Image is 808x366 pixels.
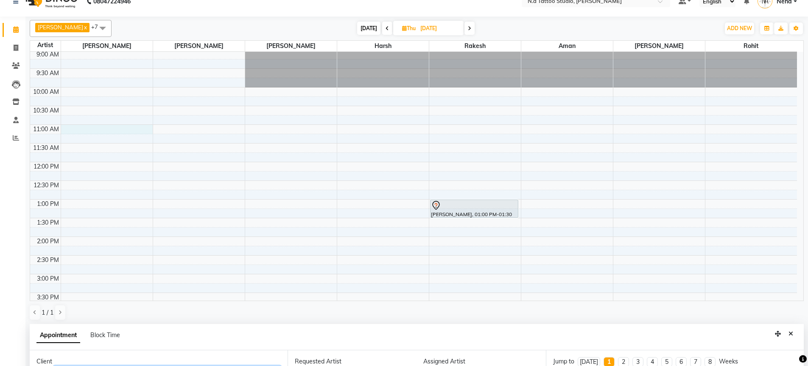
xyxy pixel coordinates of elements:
[245,41,337,51] span: [PERSON_NAME]
[31,125,61,134] div: 11:00 AM
[153,41,245,51] span: [PERSON_NAME]
[30,41,61,50] div: Artist
[83,24,87,31] a: x
[429,41,521,51] span: Rakesh
[35,293,61,302] div: 3:30 PM
[35,50,61,59] div: 9:00 AM
[613,41,705,51] span: [PERSON_NAME]
[400,25,418,31] span: Thu
[42,308,53,317] span: 1 / 1
[35,69,61,78] div: 9:30 AM
[35,218,61,227] div: 1:30 PM
[431,200,518,217] div: [PERSON_NAME], 01:00 PM-01:30 PM, Permanent Tattoo
[423,357,539,366] div: Assigned Artist
[32,162,61,171] div: 12:00 PM
[35,200,61,208] div: 1:00 PM
[35,237,61,246] div: 2:00 PM
[705,41,797,51] span: Rohit
[35,256,61,265] div: 2:30 PM
[38,24,83,31] span: [PERSON_NAME]
[31,144,61,152] div: 11:30 AM
[61,41,153,51] span: [PERSON_NAME]
[295,357,411,366] div: Requested Artist
[31,87,61,96] div: 10:00 AM
[36,328,80,343] span: Appointment
[785,327,797,341] button: Close
[91,23,104,30] span: +7
[35,274,61,283] div: 3:00 PM
[727,25,752,31] span: ADD NEW
[31,106,61,115] div: 10:30 AM
[719,357,738,366] div: Weeks
[418,22,460,35] input: 2025-10-09
[90,331,120,339] span: Block Time
[32,181,61,190] div: 12:30 PM
[36,357,281,366] div: Client
[553,357,574,366] div: Jump to
[521,41,613,51] span: Aman
[357,22,380,35] span: [DATE]
[337,41,429,51] span: Harsh
[725,23,754,34] button: ADD NEW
